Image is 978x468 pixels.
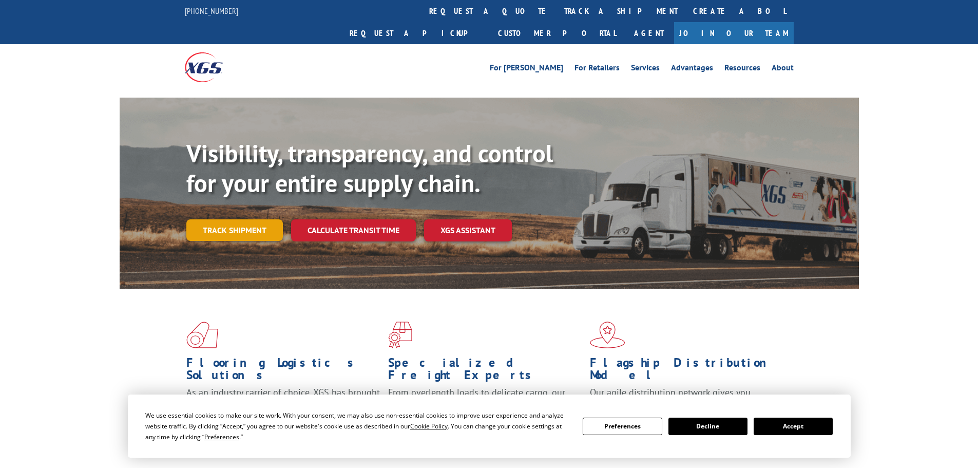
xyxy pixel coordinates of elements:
[342,22,490,44] a: Request a pickup
[388,386,582,432] p: From overlength loads to delicate cargo, our experienced staff knows the best way to move your fr...
[668,418,747,435] button: Decline
[590,386,779,410] span: Our agile distribution network gives you nationwide inventory management on demand.
[204,433,239,441] span: Preferences
[754,418,833,435] button: Accept
[145,410,570,442] div: We use essential cookies to make our site work. With your consent, we may also use non-essential ...
[583,418,662,435] button: Preferences
[186,386,380,423] span: As an industry carrier of choice, XGS has brought innovation and dedication to flooring logistics...
[388,357,582,386] h1: Specialized Freight Experts
[388,322,412,348] img: xgs-icon-focused-on-flooring-red
[186,137,553,199] b: Visibility, transparency, and control for your entire supply chain.
[186,322,218,348] img: xgs-icon-total-supply-chain-intelligence-red
[128,395,851,458] div: Cookie Consent Prompt
[186,357,380,386] h1: Flooring Logistics Solutions
[631,64,660,75] a: Services
[291,219,416,241] a: Calculate transit time
[185,6,238,16] a: [PHONE_NUMBER]
[772,64,794,75] a: About
[574,64,620,75] a: For Retailers
[674,22,794,44] a: Join Our Team
[490,22,624,44] a: Customer Portal
[724,64,760,75] a: Resources
[590,322,625,348] img: xgs-icon-flagship-distribution-model-red
[590,357,784,386] h1: Flagship Distribution Model
[186,219,283,241] a: Track shipment
[410,422,448,430] span: Cookie Policy
[671,64,713,75] a: Advantages
[624,22,674,44] a: Agent
[490,64,563,75] a: For [PERSON_NAME]
[424,219,512,241] a: XGS ASSISTANT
